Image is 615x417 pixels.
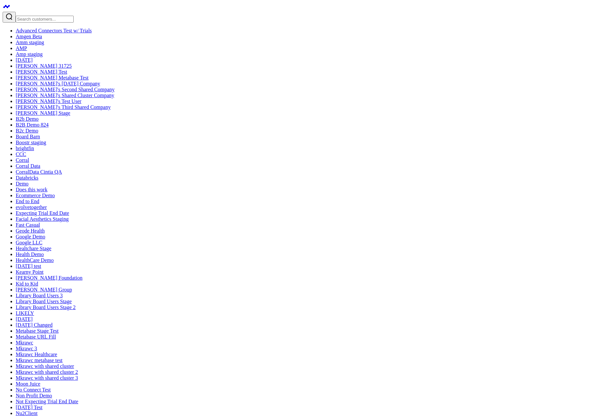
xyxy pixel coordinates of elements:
a: Mkrawc [16,340,33,345]
a: [PERSON_NAME] 31725 [16,63,72,69]
a: CCC [16,151,26,157]
a: Mkrawc Healthcare [16,352,57,357]
a: Kearny Point [16,269,44,275]
a: Library Board Users Stage [16,299,72,304]
a: AMP [16,45,27,51]
a: B2B Demo 824 [16,122,48,128]
a: Nu2Client [16,410,38,416]
a: Expecting Trial End Date [16,210,69,216]
a: [PERSON_NAME] Test [16,69,67,75]
a: Not Expecting Trial End Date [16,399,78,404]
a: Corral [16,157,29,163]
a: B2c Demo [16,128,38,133]
a: Amm staging [16,40,44,45]
a: [PERSON_NAME]'s [DATE] Company [16,81,100,86]
a: Metabase URL Fill [16,334,56,339]
a: Google Demo [16,234,45,239]
a: Library Board Users 3 [16,293,63,298]
a: Fast Casual [16,222,40,228]
a: [DATE] [16,316,33,322]
a: Boostr staging [16,140,46,145]
a: Databricks [16,175,38,181]
a: [PERSON_NAME]'s Test User [16,98,81,104]
a: [PERSON_NAME]'s Third Shared Company [16,104,111,110]
a: No Connect Test [16,387,51,392]
a: LIKELY [16,310,34,316]
a: Advanced Connectors Test w/ Trials [16,28,92,33]
a: [PERSON_NAME]'s Second Shared Company [16,87,115,92]
a: Mkrawc 3 [16,346,37,351]
a: [PERSON_NAME] Group [16,287,72,292]
a: Demo [16,181,28,186]
a: HealthCare Demo [16,257,54,263]
a: Google LLC [16,240,42,245]
a: Mkrawc with shared cluster [16,363,74,369]
a: CorralData Cintia QA [16,169,62,175]
a: Kid to Kid [16,281,38,287]
a: [DATE] test [16,263,41,269]
a: Ecommerce Demo [16,193,55,198]
a: Facial Aesthetics Staging [16,216,69,222]
a: [PERSON_NAME] Foundation [16,275,82,281]
a: Metabase Stage Test [16,328,59,334]
a: Mkrawc with shared cluster 2 [16,369,78,375]
a: [PERSON_NAME]'s Shared Cluster Company [16,93,114,98]
a: Mkrawc metabase test [16,357,63,363]
a: Geode Health [16,228,45,234]
a: Healtchare Stage [16,246,51,251]
a: Board Barn [16,134,40,139]
a: Non Profit Demo [16,393,52,398]
a: brightfin [16,146,34,151]
a: End to End [16,199,39,204]
a: [DATE] Test [16,405,43,410]
a: Mkrawc with shared cluster 3 [16,375,78,381]
a: [PERSON_NAME] Metabase Test [16,75,89,80]
input: Search customers input [16,16,74,23]
button: Search customers button [3,12,16,23]
a: evolvetogether [16,204,47,210]
a: Library Board Users Stage 2 [16,304,76,310]
a: Amgen Beta [16,34,42,39]
a: Amp staging [16,51,43,57]
a: [DATE] [16,57,33,63]
a: [DATE] Changed [16,322,52,328]
a: Moon Juice [16,381,40,387]
a: Corral Data [16,163,40,169]
a: Does this work [16,187,47,192]
a: [PERSON_NAME] Stage [16,110,70,116]
a: Health Demo [16,252,44,257]
a: B2b Demo [16,116,39,122]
